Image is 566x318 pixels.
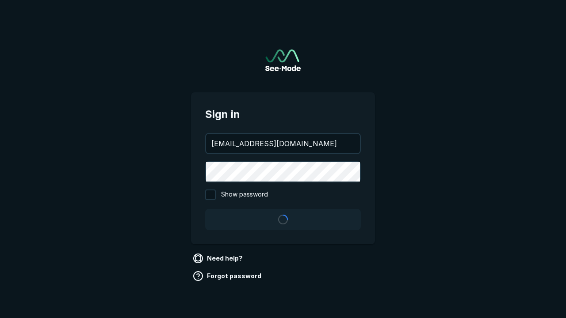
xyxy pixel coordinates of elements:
a: Need help? [191,251,246,265]
a: Go to sign in [265,49,301,71]
img: See-Mode Logo [265,49,301,71]
span: Show password [221,189,268,200]
span: Sign in [205,106,361,122]
input: your@email.com [206,134,360,153]
a: Forgot password [191,269,265,283]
